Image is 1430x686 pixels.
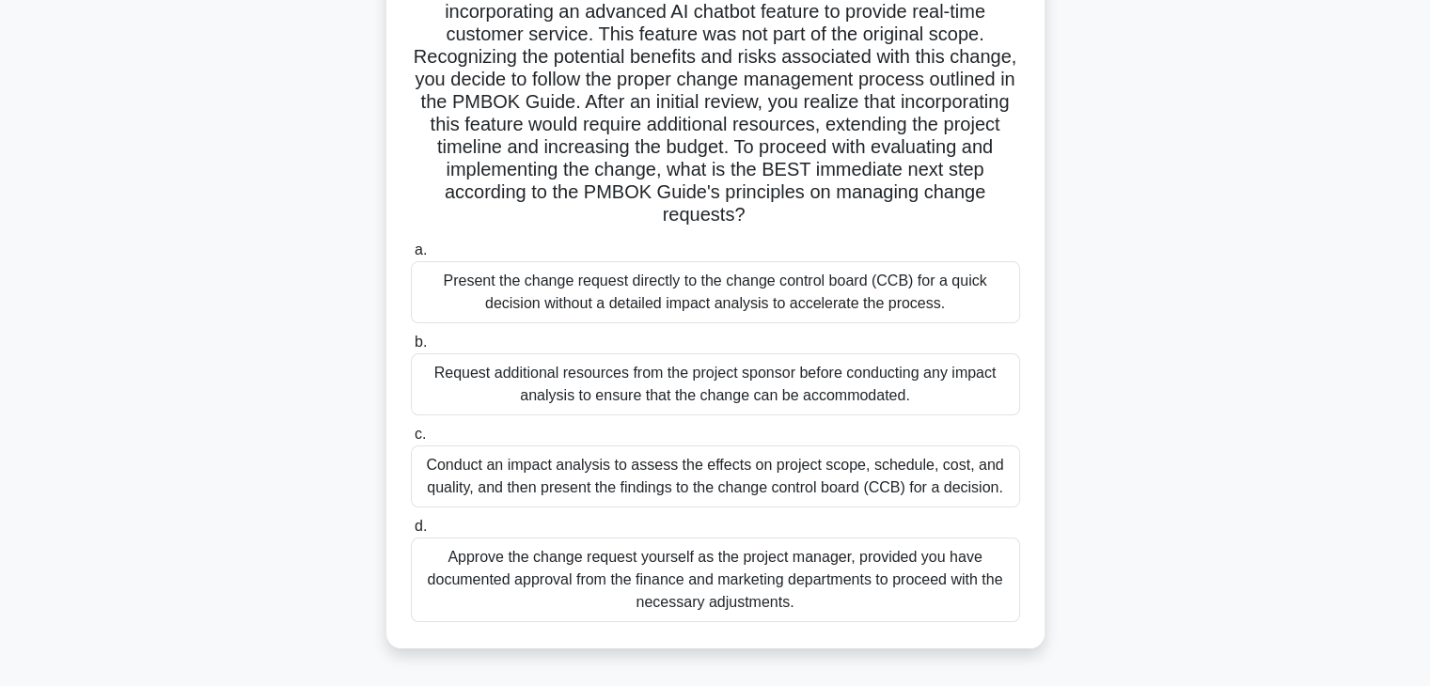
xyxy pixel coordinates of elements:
[415,426,426,442] span: c.
[415,334,427,350] span: b.
[415,518,427,534] span: d.
[411,261,1020,323] div: Present the change request directly to the change control board (CCB) for a quick decision withou...
[411,445,1020,507] div: Conduct an impact analysis to assess the effects on project scope, schedule, cost, and quality, a...
[411,353,1020,415] div: Request additional resources from the project sponsor before conducting any impact analysis to en...
[415,242,427,257] span: a.
[411,538,1020,622] div: Approve the change request yourself as the project manager, provided you have documented approval...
